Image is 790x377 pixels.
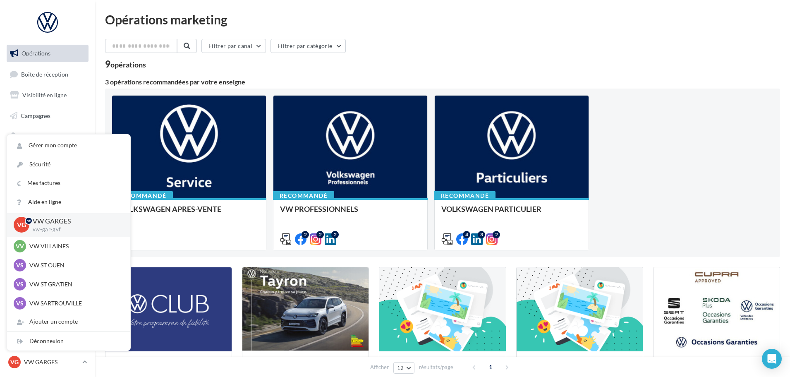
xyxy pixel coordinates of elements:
a: Gérer mon compte [7,136,130,155]
span: Visibilité en ligne [22,91,67,98]
span: VOLKSWAGEN APRES-VENTE [119,204,221,214]
div: 2 [493,231,500,238]
div: 4 [463,231,470,238]
p: VW ST GRATIEN [29,280,120,288]
a: Visibilité en ligne [5,86,90,104]
span: VV [16,242,24,250]
span: Opérations [22,50,50,57]
div: opérations [110,61,146,68]
span: VS [16,261,24,269]
a: Aide en ligne [7,193,130,211]
span: résultats/page [419,363,453,371]
p: vw-gar-gvf [33,226,117,233]
span: VG [17,220,26,230]
span: Boîte de réception [21,70,68,77]
div: 9 [105,60,146,69]
span: VW PROFESSIONNELS [280,204,358,214]
span: Afficher [370,363,389,371]
button: Filtrer par catégorie [271,39,346,53]
p: VW GARGES [24,358,79,366]
span: VS [16,299,24,307]
a: VG VW GARGES [7,354,89,370]
div: 2 [331,231,339,238]
p: VW SARTROUVILLE [29,299,120,307]
div: Déconnexion [7,332,130,351]
div: 2 [302,231,309,238]
div: Opérations marketing [105,13,780,26]
div: Open Intercom Messenger [762,349,782,369]
div: 2 [316,231,324,238]
div: Recommandé [273,191,334,200]
span: VG [10,358,19,366]
span: VOLKSWAGEN PARTICULIER [441,204,541,214]
span: Contacts [21,132,44,139]
a: Campagnes [5,107,90,125]
span: Campagnes [21,112,50,119]
div: 3 [478,231,485,238]
a: Mes factures [7,174,130,192]
a: Boîte de réception [5,65,90,83]
a: Campagnes DataOnDemand [5,217,90,241]
p: VW ST OUEN [29,261,120,269]
button: 12 [393,362,414,374]
div: Ajouter un compte [7,312,130,331]
p: VW GARGES [33,216,117,226]
p: VW VILLAINES [29,242,120,250]
span: 12 [397,365,404,371]
a: Opérations [5,45,90,62]
div: 3 opérations recommandées par votre enseigne [105,79,780,85]
div: Recommandé [434,191,496,200]
div: Recommandé [112,191,173,200]
a: Calendrier [5,169,90,186]
a: Contacts [5,128,90,145]
a: PLV et print personnalisable [5,190,90,214]
span: VS [16,280,24,288]
a: Sécurité [7,155,130,174]
button: Filtrer par canal [201,39,266,53]
a: Médiathèque [5,148,90,166]
span: 1 [484,360,497,374]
